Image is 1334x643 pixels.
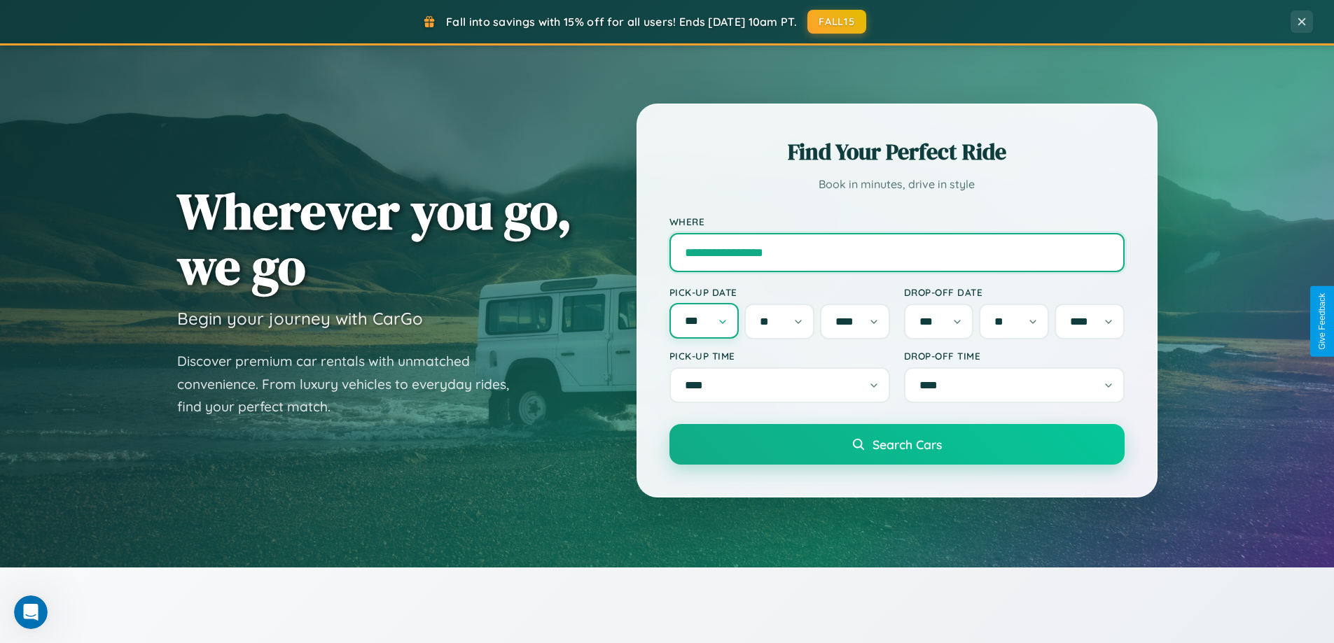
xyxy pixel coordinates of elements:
[669,136,1125,167] h2: Find Your Perfect Ride
[904,286,1125,298] label: Drop-off Date
[1317,293,1327,350] div: Give Feedback
[669,174,1125,195] p: Book in minutes, drive in style
[904,350,1125,362] label: Drop-off Time
[669,424,1125,465] button: Search Cars
[807,10,866,34] button: FALL15
[446,15,797,29] span: Fall into savings with 15% off for all users! Ends [DATE] 10am PT.
[873,437,942,452] span: Search Cars
[669,215,1125,227] label: Where
[177,183,572,294] h1: Wherever you go, we go
[669,350,890,362] label: Pick-up Time
[14,595,48,629] iframe: Intercom live chat
[177,308,423,329] h3: Begin your journey with CarGo
[177,350,527,418] p: Discover premium car rentals with unmatched convenience. From luxury vehicles to everyday rides, ...
[669,286,890,298] label: Pick-up Date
